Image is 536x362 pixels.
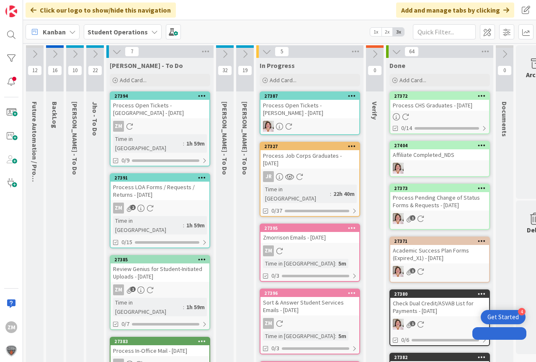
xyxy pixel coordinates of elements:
span: 22 [88,65,102,76]
div: 27371Academic Success Plan Forms (Expired_X1) - [DATE] [390,237,489,263]
div: Academic Success Plan Forms (Expired_X1) - [DATE] [390,245,489,263]
div: 27385Review Genius for Student-Initiated Uploads - [DATE] [111,256,209,282]
a: 27385Review Genius for Student-Initiated Uploads - [DATE]ZMTime in [GEOGRAPHIC_DATA]:1h 59m0/7 [110,255,210,330]
span: Verify [371,102,379,120]
span: : [183,139,184,148]
div: 27327 [260,143,359,150]
div: 1h 59m [184,302,207,312]
div: 27394 [114,93,209,99]
div: 27371 [390,237,489,245]
div: ZM [263,245,274,256]
div: Process Job Corps Graduates - [DATE] [260,150,359,169]
span: 1 [410,268,415,273]
span: 1 [410,215,415,221]
div: 27404 [394,143,489,148]
div: ZM [111,121,209,132]
div: Time in [GEOGRAPHIC_DATA] [113,298,183,316]
a: 27396Sort & Answer Student Services Emails - [DATE]ZMTime in [GEOGRAPHIC_DATA]:5m0/3 [260,289,360,354]
div: 27380 [394,291,489,297]
span: Kanban [43,27,66,37]
span: 0/37 [271,206,282,215]
div: 27396Sort & Answer Student Services Emails - [DATE] [260,289,359,315]
a: 27404Affiliate Completed_NDSEW [389,141,490,177]
div: 27395Zmorrison Emails - [DATE] [260,224,359,243]
span: 0/6 [401,336,409,344]
span: 64 [405,47,419,57]
div: 27387Process Open Tickets - [PERSON_NAME] - [DATE] [260,92,359,118]
div: Time in [GEOGRAPHIC_DATA] [263,259,335,268]
div: 27373 [390,185,489,192]
div: 27371 [394,238,489,244]
div: 27372Process CHS Graduates - [DATE] [390,92,489,111]
div: 27373 [394,185,489,191]
div: 27394 [111,92,209,100]
span: 0/9 [121,156,129,165]
span: Jho - To Do [91,102,99,136]
div: 27327 [264,143,359,149]
div: ZM [260,245,359,256]
span: : [183,302,184,312]
span: : [335,331,336,341]
div: 5m [336,259,348,268]
span: Add Card... [399,76,426,84]
div: Time in [GEOGRAPHIC_DATA] [113,216,183,234]
span: Documents [500,102,509,137]
span: 2 [130,205,136,210]
div: 27396 [260,289,359,297]
a: 27394Process Open Tickets - [GEOGRAPHIC_DATA] - [DATE]ZMTime in [GEOGRAPHIC_DATA]:1h 59m0/9 [110,91,210,167]
img: EW [393,163,404,174]
div: Open Get Started checklist, remaining modules: 4 [481,310,526,324]
a: 27371Academic Success Plan Forms (Expired_X1) - [DATE]EW [389,237,490,283]
div: Click our logo to show/hide this navigation [26,3,176,18]
div: EW [260,121,359,132]
div: JR [263,171,274,182]
img: avatar [5,345,17,357]
span: 0/14 [401,124,412,133]
span: 16 [48,65,62,76]
span: 0/3 [271,344,279,353]
div: ZM [5,321,17,333]
span: Eric - To Do [221,102,229,175]
span: BackLog [51,102,59,128]
div: Time in [GEOGRAPHIC_DATA] [113,134,183,153]
span: Amanda - To Do [241,102,249,175]
span: : [330,189,331,198]
a: 27387Process Open Tickets - [PERSON_NAME] - [DATE]EW [260,91,360,135]
a: 27391Process LOA Forms / Requests / Returns - [DATE]ZMTime in [GEOGRAPHIC_DATA]:1h 59m0/15 [110,173,210,248]
div: 27380Check Dual Credit/ASVAB List for Payments - [DATE] [390,290,489,316]
div: ZM [263,318,274,329]
span: 0 [497,65,512,76]
div: 1h 59m [184,139,207,148]
img: Visit kanbanzone.com [5,5,17,17]
img: EW [263,121,274,132]
div: EW [390,213,489,224]
div: Process In-Office Mail - [DATE] [111,345,209,356]
div: Time in [GEOGRAPHIC_DATA] [263,185,330,203]
span: 19 [238,65,252,76]
span: 0/3 [271,271,279,280]
span: 10 [68,65,82,76]
div: Process Open Tickets - [GEOGRAPHIC_DATA] - [DATE] [111,100,209,118]
div: Check Dual Credit/ASVAB List for Payments - [DATE] [390,298,489,316]
span: 0/7 [121,320,129,328]
div: Process Pending Change of Status Forms & Requests - [DATE] [390,192,489,211]
span: 3x [393,28,404,36]
div: 27327Process Job Corps Graduates - [DATE] [260,143,359,169]
div: 27372 [394,93,489,99]
a: 27380Check Dual Credit/ASVAB List for Payments - [DATE]EW0/6 [389,289,490,346]
span: : [183,221,184,230]
div: JR [260,171,359,182]
div: 27404Affiliate Completed_NDS [390,142,489,160]
div: 27391Process LOA Forms / Requests / Returns - [DATE] [111,174,209,200]
div: 27394Process Open Tickets - [GEOGRAPHIC_DATA] - [DATE] [111,92,209,118]
div: Zmorrison Emails - [DATE] [260,232,359,243]
span: 0/15 [121,238,132,247]
img: EW [393,266,404,277]
div: 27382 [390,354,489,361]
img: EW [393,213,404,224]
div: 27385 [114,257,209,263]
div: Process Open Tickets - [PERSON_NAME] - [DATE] [260,100,359,118]
span: 7 [125,47,139,57]
span: Add Card... [270,76,296,84]
div: 27385 [111,256,209,263]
